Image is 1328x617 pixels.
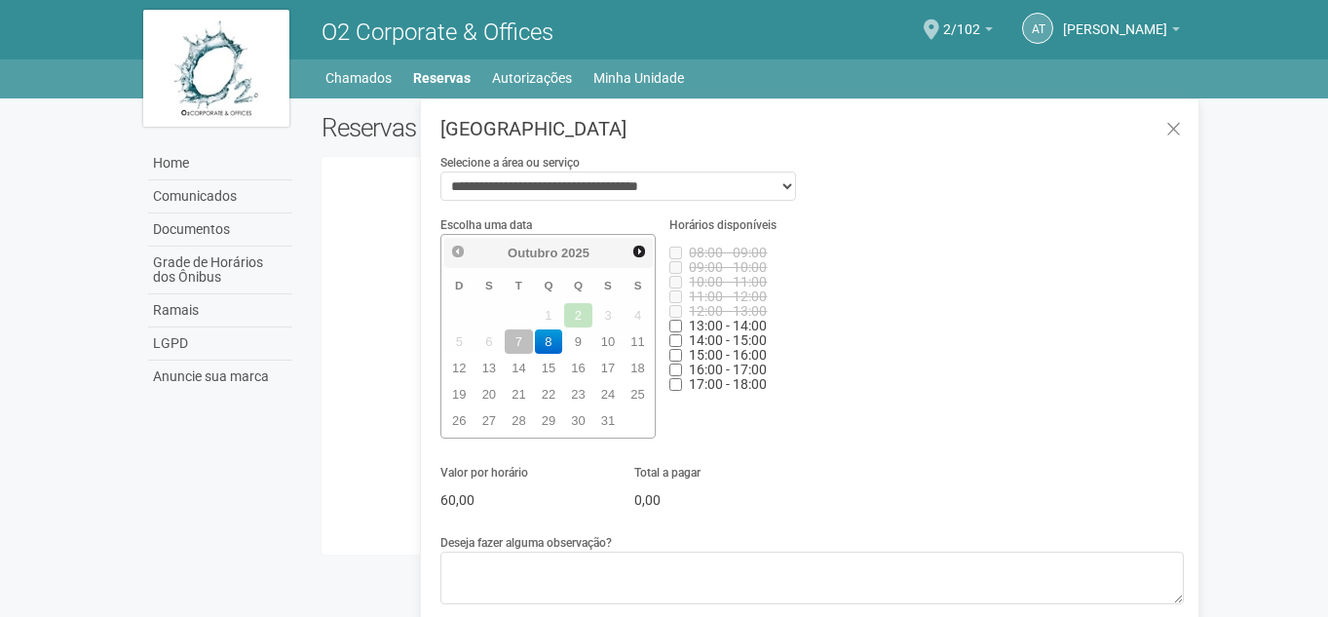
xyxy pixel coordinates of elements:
a: Minha Unidade [593,64,684,92]
a: 24 [594,382,623,406]
h2: Reservas [322,113,739,142]
img: logo.jpg [143,10,289,127]
label: Selecione a área ou serviço [440,154,580,172]
span: Horário indisponível [689,289,767,304]
input: 11:00 - 12:00 [669,290,682,303]
a: 11 [624,329,652,354]
label: Escolha uma data [440,216,532,234]
a: Próximo [628,240,651,262]
a: Grade de Horários dos Ônibus [148,247,292,294]
label: Horários disponíveis [669,216,777,234]
span: Horário indisponível [689,259,767,275]
a: Documentos [148,213,292,247]
h3: [GEOGRAPHIC_DATA] [440,119,1184,138]
span: 3 [594,303,623,328]
a: 22 [535,382,563,406]
a: 14 [505,356,533,380]
input: 08:00 - 09:00 [669,247,682,259]
span: Sábado [634,279,642,291]
span: 5 [445,329,474,354]
p: 0,00 [634,491,798,509]
a: Autorizações [492,64,572,92]
span: Horário indisponível [689,376,767,392]
span: Domingo [455,279,463,291]
span: Anterior [450,244,466,259]
span: O2 Corporate & Offices [322,19,553,46]
span: 2 [564,303,592,328]
span: Horário indisponível [689,332,767,348]
a: Anuncie sua marca [148,361,292,393]
input: 16:00 - 17:00 [669,364,682,376]
span: 2/102 [943,3,980,37]
span: Quinta [574,279,583,291]
span: 1 [535,303,563,328]
input: 09:00 - 10:00 [669,261,682,274]
a: Anterior [446,240,469,262]
span: 2025 [561,246,589,260]
a: 31 [594,408,623,433]
a: LGPD [148,328,292,361]
span: Sexta [604,279,612,291]
a: 18 [624,356,652,380]
span: 6 [475,329,504,354]
p: 60,00 [440,491,604,509]
span: Horário indisponível [689,245,767,260]
div: Nenhuma reserva foi feita [336,279,1171,296]
span: Horário indisponível [689,362,767,377]
span: Horário indisponível [689,318,767,333]
label: Total a pagar [634,464,701,482]
a: 15 [535,356,563,380]
a: 2/102 [943,24,993,40]
span: Alessandra Teixeira [1063,3,1167,37]
span: Terça [515,279,522,291]
a: 16 [564,356,592,380]
a: 30 [564,408,592,433]
a: AT [1022,13,1053,44]
a: Comunicados [148,180,292,213]
span: Outubro [508,246,557,260]
a: 9 [564,329,592,354]
input: 17:00 - 18:00 [669,378,682,391]
a: [PERSON_NAME] [1063,24,1180,40]
span: Horário indisponível [689,303,767,319]
span: Horário indisponível [689,274,767,289]
span: Horário indisponível [689,347,767,363]
a: 19 [445,382,474,406]
label: Valor por horário [440,464,528,482]
span: Segunda [485,279,493,291]
a: 10 [594,329,623,354]
a: 7 [505,329,533,354]
a: 27 [475,408,504,433]
a: Ramais [148,294,292,328]
a: 28 [505,408,533,433]
input: 15:00 - 16:00 [669,349,682,362]
a: Home [148,147,292,180]
span: Próximo [631,244,647,259]
a: 25 [624,382,652,406]
input: 13:00 - 14:00 [669,320,682,332]
a: 23 [564,382,592,406]
a: 29 [535,408,563,433]
a: 12 [445,356,474,380]
label: Deseja fazer alguma observação? [440,534,612,552]
span: 4 [624,303,652,328]
input: 14:00 - 15:00 [669,334,682,347]
a: 26 [445,408,474,433]
a: 17 [594,356,623,380]
a: Reservas [413,64,471,92]
span: Quarta [544,279,552,291]
a: 20 [475,382,504,406]
input: 10:00 - 11:00 [669,276,682,289]
input: 12:00 - 13:00 [669,305,682,318]
a: 21 [505,382,533,406]
a: Chamados [325,64,392,92]
a: 8 [535,329,563,354]
a: 13 [475,356,504,380]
